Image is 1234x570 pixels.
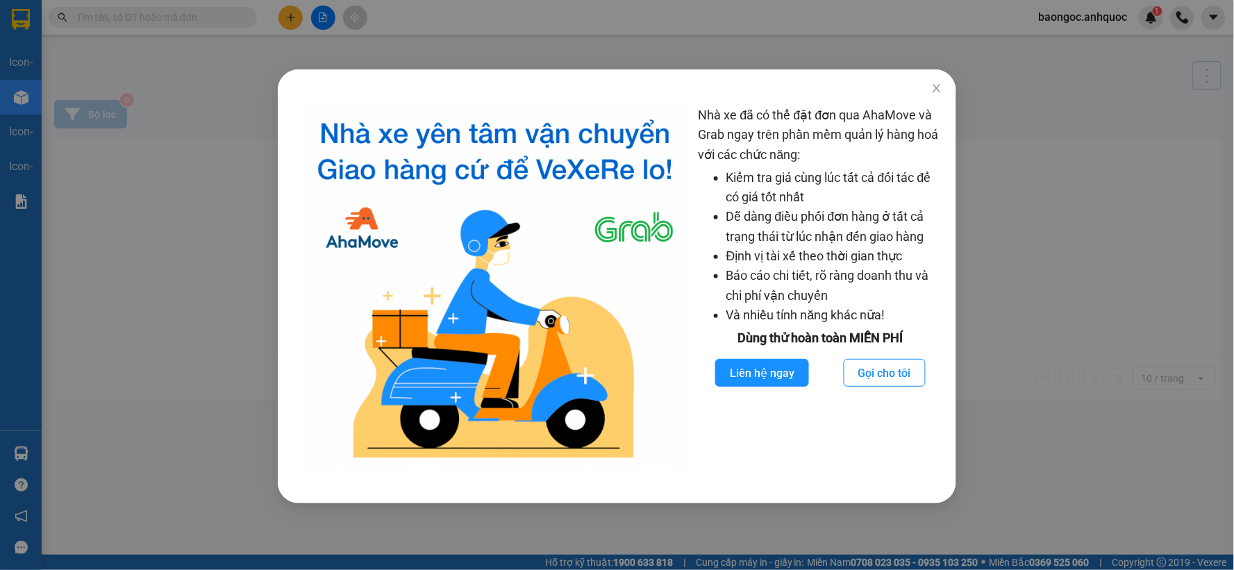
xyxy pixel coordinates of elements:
[726,207,943,246] li: Dễ dàng điều phối đơn hàng ở tất cả trạng thái từ lúc nhận đến giao hàng
[844,359,926,387] button: Gọi cho tôi
[726,246,943,266] li: Định vị tài xế theo thời gian thực
[730,364,794,382] span: Liên hệ ngay
[931,83,942,94] span: close
[917,69,956,108] button: Close
[726,266,943,305] li: Báo cáo chi tiết, rõ ràng doanh thu và chi phí vận chuyển
[726,305,943,325] li: Và nhiều tính năng khác nữa!
[715,359,809,387] button: Liên hệ ngay
[699,106,943,469] div: Nhà xe đã có thể đặt đơn qua AhaMove và Grab ngay trên phần mềm quản lý hàng hoá với các chức năng:
[699,328,943,348] div: Dùng thử hoàn toàn MIỄN PHÍ
[726,168,943,208] li: Kiểm tra giá cùng lúc tất cả đối tác để có giá tốt nhất
[303,106,687,469] img: logo
[858,364,911,382] span: Gọi cho tôi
